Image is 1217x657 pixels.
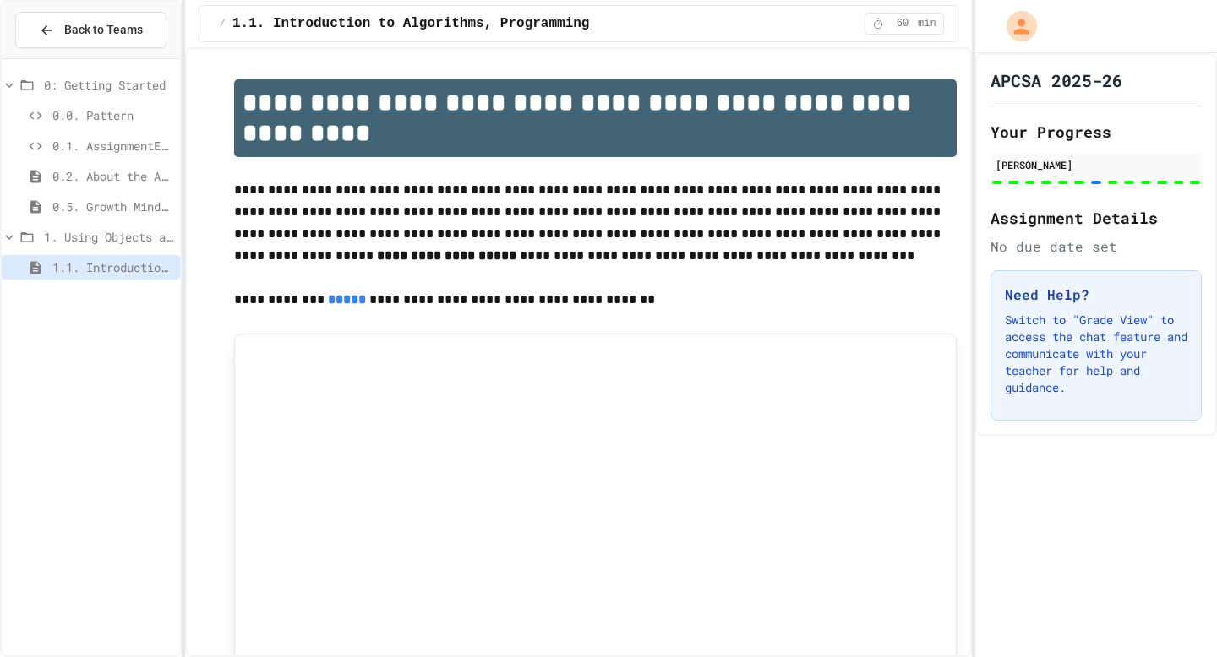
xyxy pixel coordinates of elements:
span: 1.1. Introduction to Algorithms, Programming, and Compilers [232,14,712,34]
span: 0: Getting Started [44,76,173,94]
span: min [918,17,936,30]
span: / [220,17,226,30]
button: Back to Teams [15,12,166,48]
span: 1. Using Objects and Methods [44,228,173,246]
iframe: chat widget [1077,516,1200,588]
h2: Assignment Details [991,206,1202,230]
h2: Your Progress [991,120,1202,144]
span: 60 [889,17,916,30]
span: 0.1. AssignmentExample [52,137,173,155]
div: No due date set [991,236,1202,257]
p: Switch to "Grade View" to access the chat feature and communicate with your teacher for help and ... [1005,312,1187,396]
h1: APCSA 2025-26 [991,68,1122,92]
div: My Account [989,7,1041,46]
span: 0.5. Growth Mindset [52,198,173,215]
h3: Need Help? [1005,285,1187,305]
iframe: chat widget [1146,589,1200,640]
div: [PERSON_NAME] [996,157,1197,172]
span: 1.1. Introduction to Algorithms, Programming, and Compilers [52,258,173,276]
span: 0.2. About the AP CSA Exam [52,167,173,185]
span: Back to Teams [64,21,143,39]
span: 0.0. Pattern [52,106,173,124]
